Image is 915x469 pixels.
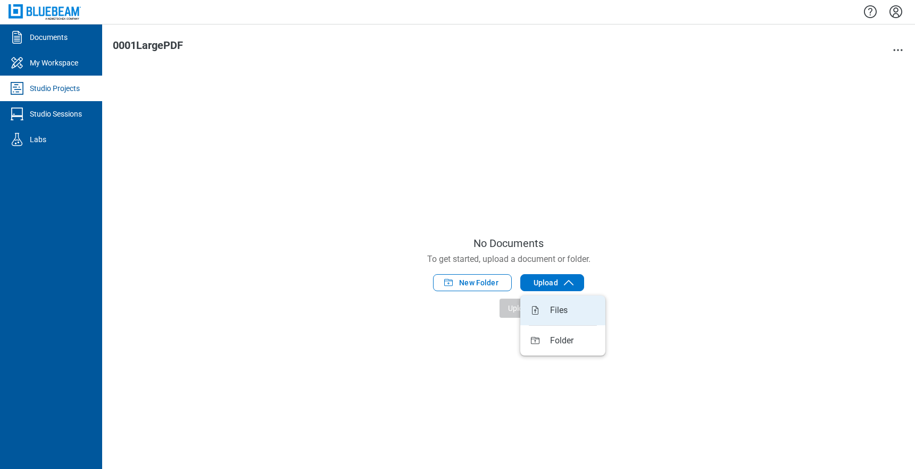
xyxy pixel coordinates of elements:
span: Upload to ’0001LargePDF’ [500,299,605,318]
span: Upload [534,277,558,288]
div: Labs [30,134,46,145]
ul: Upload [520,295,605,356]
img: Bluebeam, Inc. [9,4,81,20]
span: To get started, upload a document or folder. [427,253,590,266]
span: 0001LargePDF [113,39,183,52]
button: Upload [520,274,584,291]
div: Folder [529,334,574,347]
svg: Studio Sessions [9,105,26,122]
svg: Labs [9,131,26,148]
span: New Folder [459,277,498,288]
div: Studio Projects [30,83,80,94]
button: New Folder [433,274,512,291]
div: Documents [30,32,68,43]
div: Studio Sessions [30,109,82,119]
div: My Workspace [30,57,78,68]
svg: Studio Projects [9,80,26,97]
div: Files [529,304,568,317]
button: Settings [887,3,904,21]
span: No Documents [473,236,544,251]
svg: Documents [9,29,26,46]
svg: My Workspace [9,54,26,71]
button: action-menu [892,44,904,56]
